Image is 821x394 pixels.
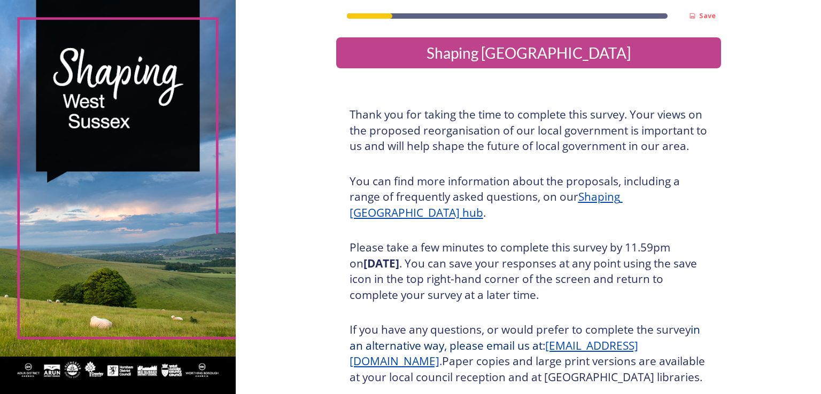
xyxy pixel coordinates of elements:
strong: [DATE] [363,256,399,271]
h3: Please take a few minutes to complete this survey by 11.59pm on . You can save your responses at ... [350,240,708,303]
h3: Thank you for taking the time to complete this survey. Your views on the proposed reorganisation ... [350,107,708,154]
strong: Save [699,11,716,20]
span: in an alternative way, please email us at: [350,322,703,353]
a: [EMAIL_ADDRESS][DOMAIN_NAME] [350,338,638,369]
span: . [439,353,442,368]
a: Shaping [GEOGRAPHIC_DATA] hub [350,189,623,220]
h3: You can find more information about the proposals, including a range of frequently asked question... [350,174,708,221]
div: Shaping [GEOGRAPHIC_DATA] [340,42,717,64]
h3: If you have any questions, or would prefer to complete the survey Paper copies and large print ve... [350,322,708,385]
